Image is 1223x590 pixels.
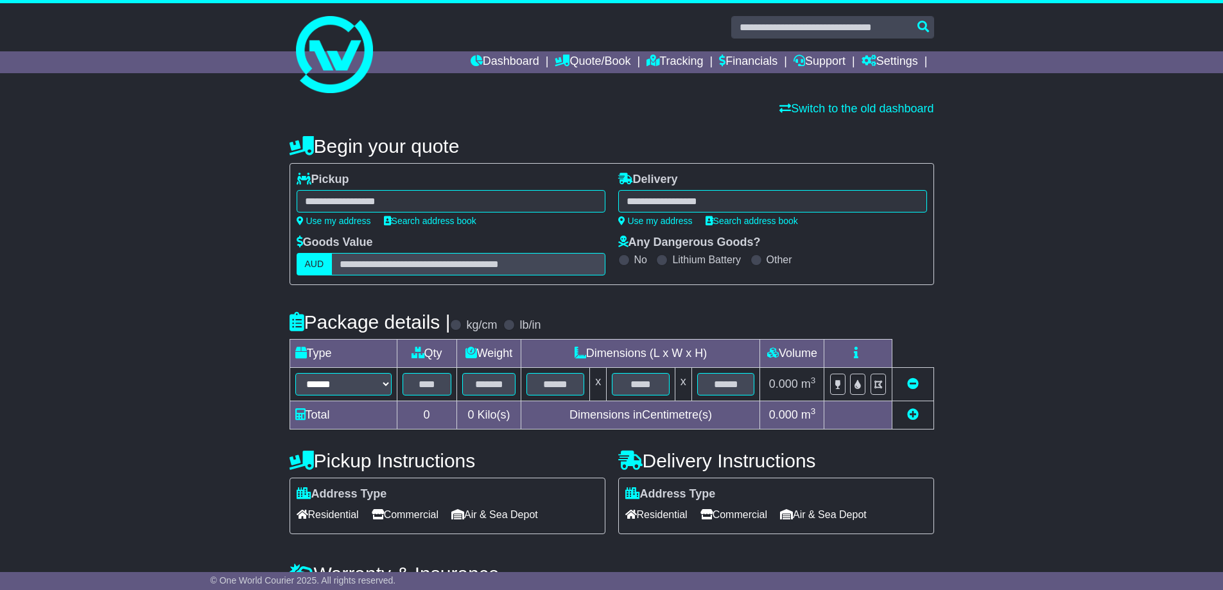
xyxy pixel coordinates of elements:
span: 0.000 [769,408,798,421]
td: 0 [397,401,456,429]
td: Qty [397,340,456,368]
a: Dashboard [471,51,539,73]
h4: Package details | [290,311,451,333]
a: Tracking [646,51,703,73]
span: Commercial [372,505,438,525]
span: Residential [625,505,688,525]
a: Settings [862,51,918,73]
label: Lithium Battery [672,254,741,266]
a: Search address book [384,216,476,226]
label: AUD [297,253,333,275]
td: x [590,368,607,401]
span: m [801,377,816,390]
span: Air & Sea Depot [780,505,867,525]
a: Financials [719,51,777,73]
td: Type [290,340,397,368]
label: kg/cm [466,318,497,333]
h4: Delivery Instructions [618,450,934,471]
label: Delivery [618,173,678,187]
a: Add new item [907,408,919,421]
sup: 3 [811,376,816,385]
a: Remove this item [907,377,919,390]
label: Address Type [625,487,716,501]
label: Address Type [297,487,387,501]
span: Residential [297,505,359,525]
span: Commercial [700,505,767,525]
td: Weight [456,340,521,368]
h4: Begin your quote [290,135,934,157]
label: No [634,254,647,266]
label: lb/in [519,318,541,333]
a: Search address book [706,216,798,226]
a: Use my address [297,216,371,226]
a: Switch to the old dashboard [779,102,933,115]
h4: Warranty & Insurance [290,563,934,584]
label: Pickup [297,173,349,187]
span: Air & Sea Depot [451,505,538,525]
label: Any Dangerous Goods? [618,236,761,250]
td: Kilo(s) [456,401,521,429]
span: 0.000 [769,377,798,390]
td: Volume [760,340,824,368]
td: Dimensions (L x W x H) [521,340,760,368]
td: Dimensions in Centimetre(s) [521,401,760,429]
a: Support [794,51,846,73]
td: Total [290,401,397,429]
a: Use my address [618,216,693,226]
sup: 3 [811,406,816,416]
span: 0 [467,408,474,421]
label: Other [767,254,792,266]
a: Quote/Book [555,51,630,73]
span: m [801,408,816,421]
h4: Pickup Instructions [290,450,605,471]
span: © One World Courier 2025. All rights reserved. [211,575,396,586]
td: x [675,368,691,401]
label: Goods Value [297,236,373,250]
